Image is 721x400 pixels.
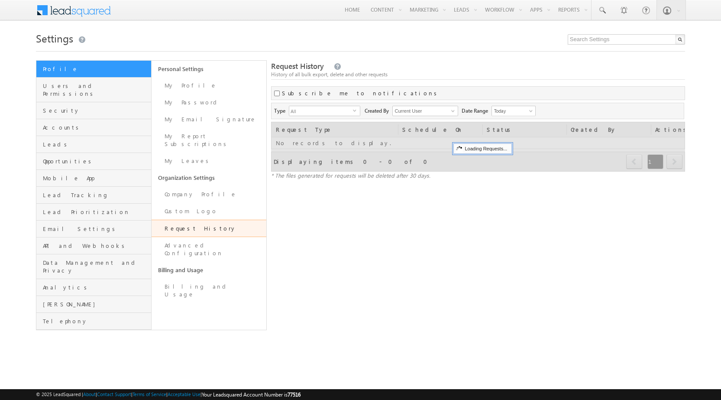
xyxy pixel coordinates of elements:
[568,34,685,45] input: Search Settings
[289,106,360,116] div: All
[152,262,267,278] a: Billing and Usage
[36,170,151,187] a: Mobile App
[36,296,151,313] a: [PERSON_NAME]
[152,186,267,203] a: Company Profile
[446,107,457,115] a: Show All Items
[43,208,149,216] span: Lead Prioritization
[36,279,151,296] a: Analytics
[83,391,96,397] a: About
[43,283,149,291] span: Analytics
[36,153,151,170] a: Opportunities
[43,191,149,199] span: Lead Tracking
[43,225,149,233] span: Email Settings
[152,153,267,169] a: My Leaves
[36,254,151,279] a: Data Management and Privacy
[97,391,131,397] a: Contact Support
[36,390,301,399] span: © 2025 LeadSquared | | | | |
[462,106,491,115] span: Date Range
[43,124,149,131] span: Accounts
[43,317,149,325] span: Telephony
[392,106,458,116] input: Type to Search
[43,259,149,274] span: Data Management and Privacy
[492,107,533,115] span: Today
[36,313,151,330] a: Telephony
[43,300,149,308] span: [PERSON_NAME]
[152,94,267,111] a: My Password
[43,157,149,165] span: Opportunities
[365,106,392,115] span: Created By
[36,119,151,136] a: Accounts
[152,237,267,262] a: Advanced Configuration
[202,391,301,398] span: Your Leadsquared Account Number is
[133,391,166,397] a: Terms of Service
[36,61,151,78] a: Profile
[36,78,151,102] a: Users and Permissions
[152,111,267,128] a: My Email Signature
[152,220,267,237] a: Request History
[274,106,289,115] span: Type
[43,174,149,182] span: Mobile App
[36,221,151,237] a: Email Settings
[282,89,440,97] label: Subscribe me to notifications
[168,391,200,397] a: Acceptable Use
[288,391,301,398] span: 77516
[152,77,267,94] a: My Profile
[43,107,149,114] span: Security
[36,204,151,221] a: Lead Prioritization
[36,187,151,204] a: Lead Tracking
[43,65,149,73] span: Profile
[491,106,536,116] a: Today
[271,71,685,78] div: History of all bulk export, delete and other requests
[289,106,353,116] span: All
[152,128,267,153] a: My Report Subscriptions
[36,237,151,254] a: API and Webhooks
[152,278,267,303] a: Billing and Usage
[152,61,267,77] a: Personal Settings
[271,172,430,179] span: * The files generated for requests will be deleted after 30 days.
[453,143,512,154] div: Loading Requests...
[353,108,360,112] span: select
[36,102,151,119] a: Security
[152,169,267,186] a: Organization Settings
[43,82,149,98] span: Users and Permissions
[271,61,324,71] span: Request History
[36,31,73,45] span: Settings
[36,136,151,153] a: Leads
[43,242,149,250] span: API and Webhooks
[43,140,149,148] span: Leads
[152,203,267,220] a: Custom Logo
